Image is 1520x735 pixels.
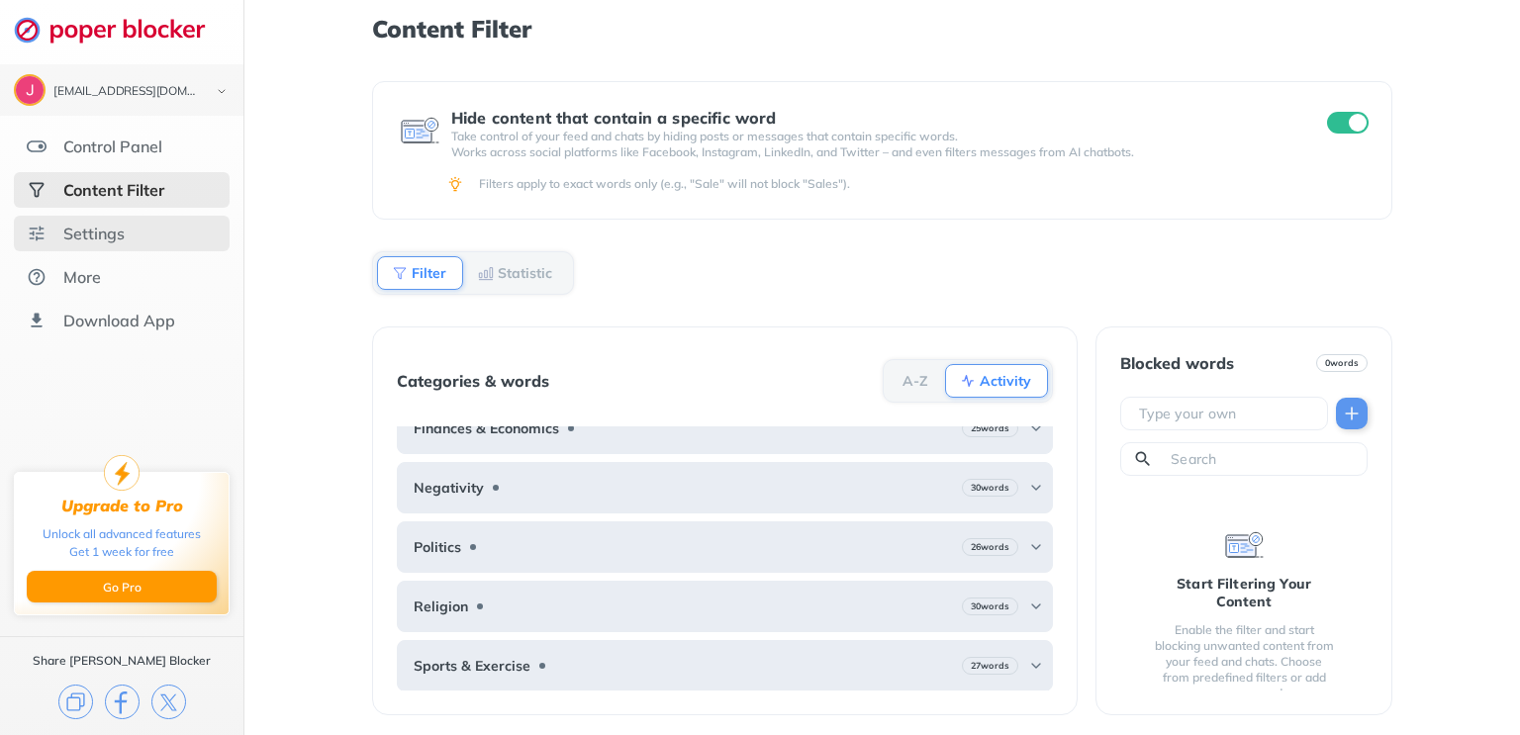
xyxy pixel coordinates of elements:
[63,267,101,287] div: More
[210,81,234,102] img: chevron-bottom-black.svg
[43,525,201,543] div: Unlock all advanced features
[414,539,461,555] b: Politics
[971,481,1009,495] b: 30 words
[69,543,174,561] div: Get 1 week for free
[412,267,446,279] b: Filter
[451,144,1291,160] p: Works across social platforms like Facebook, Instagram, LinkedIn, and Twitter – and even filters ...
[414,658,530,674] b: Sports & Exercise
[498,267,552,279] b: Statistic
[414,598,468,614] b: Religion
[478,265,494,281] img: Statistic
[151,685,186,719] img: x.svg
[63,224,125,243] div: Settings
[971,540,1009,554] b: 26 words
[63,137,162,156] div: Control Panel
[58,685,93,719] img: copy.svg
[414,420,559,436] b: Finances & Economics
[63,311,175,330] div: Download App
[27,311,47,330] img: download-app.svg
[53,85,200,99] div: jerrys@bairdandwilson.com
[451,109,1291,127] div: Hide content that contain a specific word
[451,129,1291,144] p: Take control of your feed and chats by hiding posts or messages that contain specific words.
[392,265,408,281] img: Filter
[414,480,484,496] b: Negativity
[902,375,928,387] b: A-Z
[27,137,47,156] img: features.svg
[16,76,44,104] img: ACg8ocJxJAEgs9QkahZO8ZOoDW5LvuiEM1Qum7kw3Hvcdw01uRL1ow=s96-c
[479,176,1365,192] div: Filters apply to exact words only (e.g., "Sale" will not block "Sales").
[27,571,217,602] button: Go Pro
[1137,404,1319,423] input: Type your own
[1169,449,1359,469] input: Search
[27,180,47,200] img: social-selected.svg
[971,659,1009,673] b: 27 words
[63,180,164,200] div: Content Filter
[980,375,1031,387] b: Activity
[1152,622,1336,701] div: Enable the filter and start blocking unwanted content from your feed and chats. Choose from prede...
[960,373,976,389] img: Activity
[33,653,211,669] div: Share [PERSON_NAME] Blocker
[27,224,47,243] img: settings.svg
[1152,575,1336,610] div: Start Filtering Your Content
[61,497,183,515] div: Upgrade to Pro
[1120,354,1234,372] div: Blocked words
[971,421,1009,435] b: 25 words
[971,599,1009,613] b: 30 words
[372,16,1392,42] h1: Content Filter
[104,455,140,491] img: upgrade-to-pro.svg
[14,16,227,44] img: logo-webpage.svg
[1325,356,1359,370] b: 0 words
[397,372,549,390] div: Categories & words
[27,267,47,287] img: about.svg
[105,685,140,719] img: facebook.svg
